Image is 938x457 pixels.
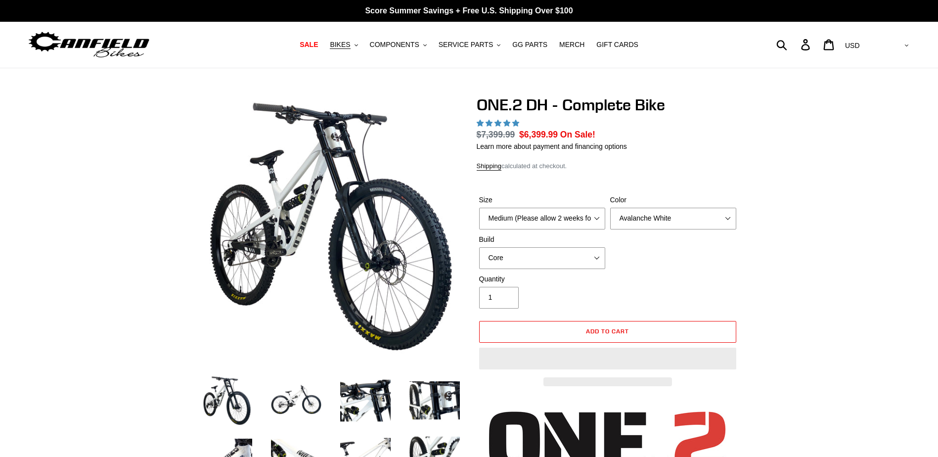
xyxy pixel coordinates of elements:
[202,97,460,356] img: ONE.2 DH - Complete Bike
[434,38,505,51] button: SERVICE PARTS
[586,327,629,335] span: Add to cart
[269,373,323,428] img: Load image into Gallery viewer, ONE.2 DH - Complete Bike
[554,38,589,51] a: MERCH
[782,34,807,55] input: Search
[479,274,605,284] label: Quantity
[512,41,547,49] span: GG PARTS
[479,195,605,205] label: Size
[596,41,638,49] span: GIFT CARDS
[365,38,432,51] button: COMPONENTS
[591,38,643,51] a: GIFT CARDS
[330,41,350,49] span: BIKES
[479,234,605,245] label: Build
[477,161,739,171] div: calculated at checkout.
[477,142,627,150] a: Learn more about payment and financing options
[295,38,323,51] a: SALE
[200,373,254,428] img: Load image into Gallery viewer, ONE.2 DH - Complete Bike
[300,41,318,49] span: SALE
[559,41,584,49] span: MERCH
[479,321,736,343] button: Add to cart
[338,373,393,428] img: Load image into Gallery viewer, ONE.2 DH - Complete Bike
[507,38,552,51] a: GG PARTS
[407,373,462,428] img: Load image into Gallery viewer, ONE.2 DH - Complete Bike
[477,130,515,139] s: $7,399.99
[477,162,502,171] a: Shipping
[560,128,595,141] span: On Sale!
[477,119,521,127] span: 5.00 stars
[610,195,736,205] label: Color
[477,95,739,114] h1: ONE.2 DH - Complete Bike
[370,41,419,49] span: COMPONENTS
[519,130,558,139] span: $6,399.99
[439,41,493,49] span: SERVICE PARTS
[27,29,151,60] img: Canfield Bikes
[325,38,362,51] button: BIKES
